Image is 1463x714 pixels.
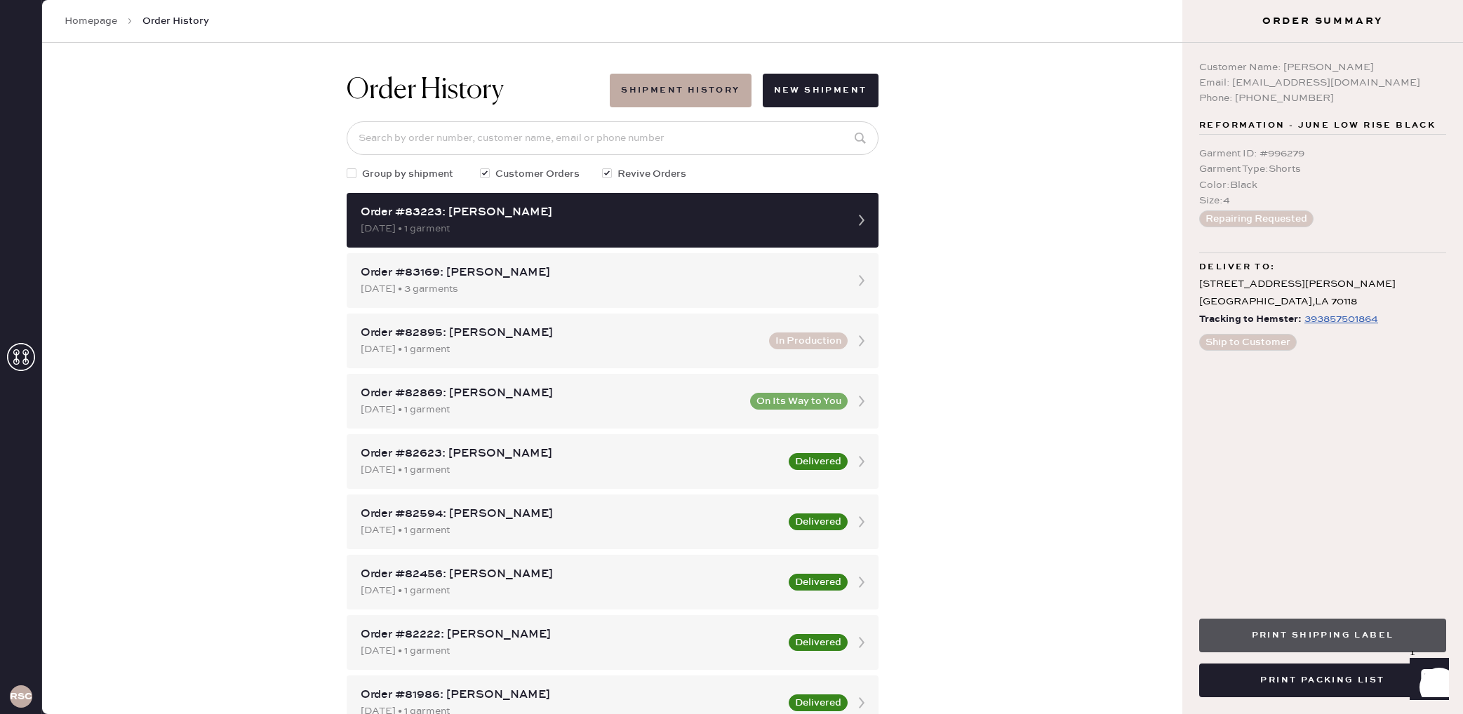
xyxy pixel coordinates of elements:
[361,462,780,478] div: [DATE] • 1 garment
[45,166,1415,216] div: # 89343 [PERSON_NAME] Pill [EMAIL_ADDRESS][DOMAIN_NAME]
[361,325,761,342] div: Order #82895: [PERSON_NAME]
[361,643,780,659] div: [DATE] • 1 garment
[1199,146,1446,161] div: Garment ID : # 996279
[361,204,839,221] div: Order #83223: [PERSON_NAME]
[361,523,780,538] div: [DATE] • 1 garment
[45,111,1415,128] div: Order # 83223
[45,435,1415,452] div: Reformation [GEOGRAPHIC_DATA]
[610,74,751,107] button: Shipment History
[709,324,751,366] img: logo
[1304,311,1378,328] div: https://www.fedex.com/apps/fedextrack/?tracknumbers=393857501864&cntry_code=US
[208,255,1312,274] td: Shorts - Reformation - June Low Rise Black - Size: 4
[45,515,241,533] td: 83223
[361,342,761,357] div: [DATE] • 1 garment
[142,14,209,28] span: Order History
[361,687,780,703] div: Order #81986: [PERSON_NAME]
[65,14,117,28] a: Homepage
[241,515,563,533] td: [DATE]
[1199,60,1446,75] div: Customer Name: [PERSON_NAME]
[1199,334,1297,351] button: Ship to Customer
[1199,75,1446,90] div: Email: [EMAIL_ADDRESS][DOMAIN_NAME]
[361,221,839,236] div: [DATE] • 1 garment
[361,506,780,523] div: Order #82594: [PERSON_NAME]
[789,574,848,591] button: Delivered
[347,74,504,107] h1: Order History
[679,277,782,288] img: Logo
[495,166,580,182] span: Customer Orders
[361,583,780,598] div: [DATE] • 1 garment
[1199,619,1446,652] button: Print Shipping Label
[1199,90,1446,106] div: Phone: [PHONE_NUMBER]
[208,237,1312,255] th: Description
[789,513,848,530] button: Delivered
[347,121,879,155] input: Search by order number, customer name, email or phone number
[361,626,780,643] div: Order #82222: [PERSON_NAME]
[789,634,848,651] button: Delivered
[361,385,742,402] div: Order #82869: [PERSON_NAME]
[1199,276,1446,311] div: [STREET_ADDRESS][PERSON_NAME] [GEOGRAPHIC_DATA] , LA 70118
[1199,193,1446,208] div: Size : 4
[241,497,563,515] th: Order Date
[361,445,780,462] div: Order #82623: [PERSON_NAME]
[789,453,848,470] button: Delivered
[1312,255,1415,274] td: 1
[1199,628,1446,641] a: Print Shipping Label
[1199,664,1446,697] button: Print Packing List
[1199,177,1446,193] div: Color : Black
[1199,210,1314,227] button: Repairing Requested
[1396,651,1457,711] iframe: Front Chat
[1182,14,1463,28] h3: Order Summary
[1199,311,1302,328] span: Tracking to Hemster:
[1199,117,1436,134] span: Reformation - June Low Rise Black
[45,237,208,255] th: ID
[1199,259,1275,276] span: Deliver to:
[45,255,208,274] td: 996279
[763,74,879,107] button: New Shipment
[709,17,751,59] img: logo
[45,401,1415,418] div: Shipment Summary
[361,402,742,417] div: [DATE] • 1 garment
[45,149,1415,166] div: Customer information
[679,551,782,562] img: logo
[750,393,848,410] button: On Its Way to You
[1072,497,1415,515] th: # Garments
[45,418,1415,435] div: Shipment #108268
[361,566,780,583] div: Order #82456: [PERSON_NAME]
[10,692,32,701] h3: RSCA
[1302,311,1378,328] a: 393857501864
[617,166,686,182] span: Revive Orders
[1072,515,1415,533] td: 1
[1312,237,1415,255] th: QTY
[563,515,1072,533] td: [PERSON_NAME]
[361,264,839,281] div: Order #83169: [PERSON_NAME]
[45,473,1415,490] div: Orders In Shipment :
[563,497,1072,515] th: Customer
[1199,161,1446,177] div: Garment Type : Shorts
[769,332,848,349] button: In Production
[45,497,241,515] th: ID
[362,166,453,182] span: Group by shipment
[45,94,1415,111] div: Packing slip
[789,694,848,711] button: Delivered
[361,281,839,297] div: [DATE] • 3 garments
